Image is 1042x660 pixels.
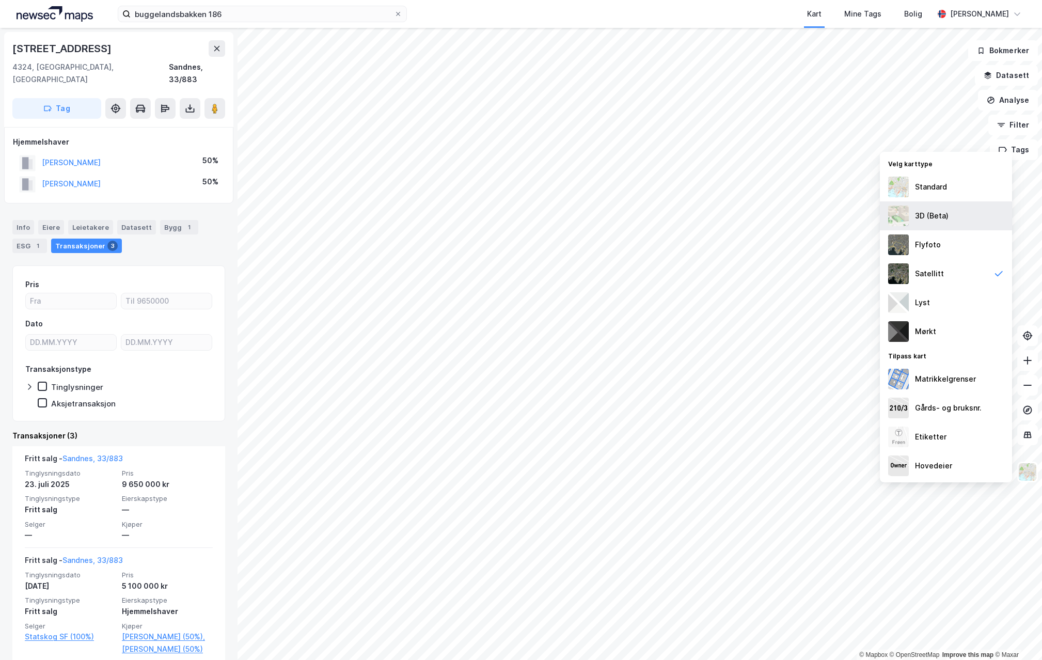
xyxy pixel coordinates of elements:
div: Bolig [904,8,922,20]
span: Eierskapstype [122,596,213,605]
div: Leietakere [68,220,113,234]
input: Søk på adresse, matrikkel, gårdeiere, leietakere eller personer [131,6,394,22]
div: Hjemmelshaver [122,605,213,618]
button: Tags [990,139,1038,160]
img: cadastreKeys.547ab17ec502f5a4ef2b.jpeg [888,398,909,418]
div: ESG [12,239,47,253]
div: 23. juli 2025 [25,478,116,491]
div: Transaksjonstype [25,363,91,375]
div: Tilpass kart [880,346,1012,365]
div: Eiere [38,220,64,234]
div: Datasett [117,220,156,234]
a: OpenStreetMap [890,651,940,658]
div: Transaksjoner (3) [12,430,225,442]
div: — [122,504,213,516]
span: Tinglysningstype [25,494,116,503]
div: Fritt salg - [25,554,123,571]
span: Tinglysningsdato [25,571,116,579]
div: Gårds- og bruksnr. [915,402,982,414]
div: Fritt salg - [25,452,123,469]
div: Dato [25,318,43,330]
div: Velg karttype [880,154,1012,172]
div: 50% [202,176,218,188]
button: Filter [988,115,1038,135]
span: Eierskapstype [122,494,213,503]
button: Datasett [975,65,1038,86]
img: luj3wr1y2y3+OchiMxRmMxRlscgabnMEmZ7DJGWxyBpucwSZnsMkZbHIGm5zBJmewyRlscgabnMEmZ7DJGWxyBpucwSZnsMkZ... [888,292,909,313]
div: 4324, [GEOGRAPHIC_DATA], [GEOGRAPHIC_DATA] [12,61,169,86]
a: [PERSON_NAME] (50%), [122,631,213,643]
img: majorOwner.b5e170eddb5c04bfeeff.jpeg [888,455,909,476]
div: Info [12,220,34,234]
div: 3D (Beta) [915,210,949,222]
div: — [25,529,116,541]
span: Kjøper [122,520,213,529]
a: Sandnes, 33/883 [62,556,123,564]
div: Flyfoto [915,239,941,251]
div: Mine Tags [844,8,881,20]
img: nCdM7BzjoCAAAAAElFTkSuQmCC [888,321,909,342]
input: DD.MM.YYYY [121,335,212,350]
button: Tag [12,98,101,119]
a: [PERSON_NAME] (50%) [122,643,213,655]
span: Pris [122,571,213,579]
img: Z [888,427,909,447]
img: cadastreBorders.cfe08de4b5ddd52a10de.jpeg [888,369,909,389]
div: Bygg [160,220,198,234]
img: logo.a4113a55bc3d86da70a041830d287a7e.svg [17,6,93,22]
div: Kart [807,8,822,20]
div: Transaksjoner [51,239,122,253]
span: Tinglysningstype [25,596,116,605]
div: 50% [202,154,218,167]
div: Pris [25,278,39,291]
div: Sandnes, 33/883 [169,61,225,86]
input: DD.MM.YYYY [26,335,116,350]
a: Mapbox [859,651,888,658]
div: — [122,529,213,541]
div: 9 650 000 kr [122,478,213,491]
div: 3 [107,241,118,251]
a: Improve this map [942,651,993,658]
div: Mørkt [915,325,936,338]
div: Fritt salg [25,605,116,618]
div: [STREET_ADDRESS] [12,40,114,57]
span: Selger [25,622,116,631]
div: 5 100 000 kr [122,580,213,592]
div: Matrikkelgrenser [915,373,976,385]
span: Pris [122,469,213,478]
a: Statskog SF (100%) [25,631,116,643]
div: Hovedeier [915,460,952,472]
img: Z [888,234,909,255]
div: Aksjetransaksjon [51,399,116,408]
div: 1 [184,222,194,232]
img: Z [1018,462,1037,482]
img: 9k= [888,263,909,284]
span: Kjøper [122,622,213,631]
iframe: Chat Widget [990,610,1042,660]
div: Lyst [915,296,930,309]
span: Tinglysningsdato [25,469,116,478]
span: Selger [25,520,116,529]
input: Fra [26,293,116,309]
div: Hjemmelshaver [13,136,225,148]
div: Tinglysninger [51,382,103,392]
div: [DATE] [25,580,116,592]
img: Z [888,206,909,226]
input: Til 9650000 [121,293,212,309]
div: [PERSON_NAME] [950,8,1009,20]
div: Standard [915,181,947,193]
div: Satellitt [915,268,944,280]
img: Z [888,177,909,197]
button: Analyse [978,90,1038,111]
button: Bokmerker [968,40,1038,61]
div: Fritt salg [25,504,116,516]
div: Etiketter [915,431,946,443]
a: Sandnes, 33/883 [62,454,123,463]
div: 1 [33,241,43,251]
